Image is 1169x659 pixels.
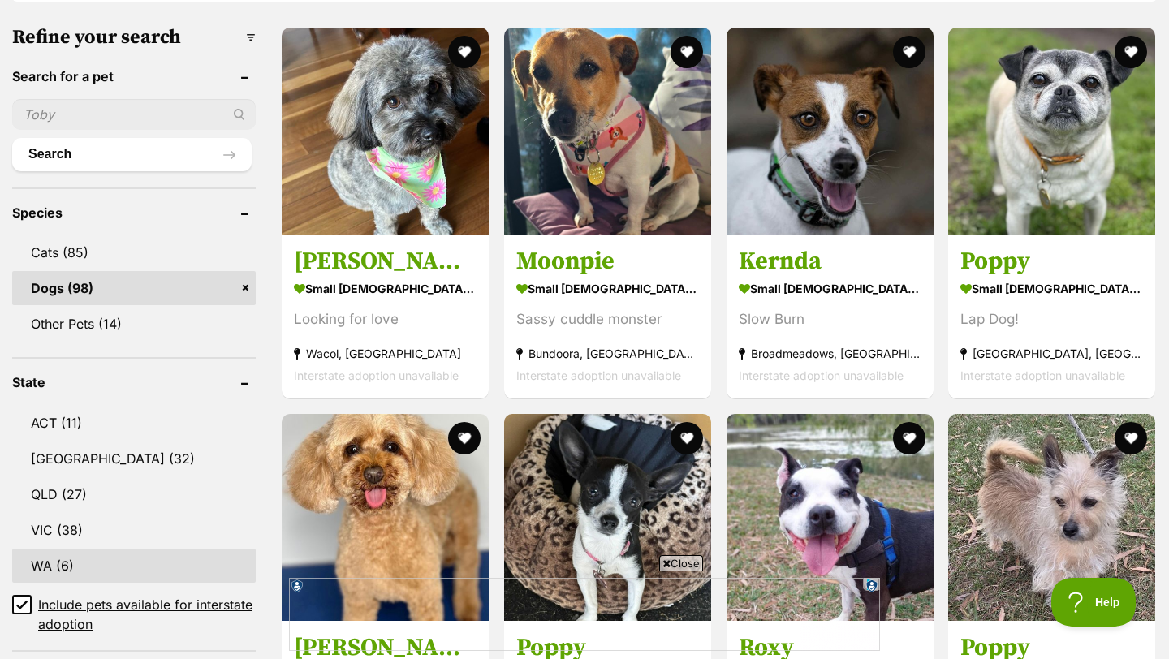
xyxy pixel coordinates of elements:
[448,36,481,68] button: favourite
[960,277,1143,300] strong: small [DEMOGRAPHIC_DATA] Dog
[282,234,489,398] a: [PERSON_NAME] small [DEMOGRAPHIC_DATA] Dog Looking for love Wacol, [GEOGRAPHIC_DATA] Interstate a...
[12,375,256,390] header: State
[12,477,256,511] a: QLD (27)
[12,138,252,170] button: Search
[12,307,256,341] a: Other Pets (14)
[12,26,256,49] h3: Refine your search
[12,513,256,547] a: VIC (38)
[38,595,256,634] span: Include pets available for interstate adoption
[12,549,256,583] a: WA (6)
[294,277,477,300] strong: small [DEMOGRAPHIC_DATA] Dog
[12,69,256,84] header: Search for a pet
[282,28,489,235] img: Tillie - Shih Tzu x Poodle Miniature Dog
[960,368,1125,382] span: Interstate adoption unavailable
[504,234,711,398] a: Moonpie small [DEMOGRAPHIC_DATA] Dog Sassy cuddle monster Bundoora, [GEOGRAPHIC_DATA] Interstate ...
[1051,578,1137,627] iframe: Help Scout Beacon - Open
[948,28,1155,235] img: Poppy - Pug Dog
[727,234,934,398] a: Kernda small [DEMOGRAPHIC_DATA] Dog Slow Burn Broadmeadows, [GEOGRAPHIC_DATA] Interstate adoption...
[1115,422,1147,454] button: favourite
[504,414,711,621] img: Poppy - Chihuahua Dog
[892,422,925,454] button: favourite
[12,235,256,269] a: Cats (85)
[960,342,1143,364] strong: [GEOGRAPHIC_DATA], [GEOGRAPHIC_DATA]
[516,246,699,277] h3: Moonpie
[671,36,703,68] button: favourite
[294,342,477,364] strong: Wacol, [GEOGRAPHIC_DATA]
[960,308,1143,330] div: Lap Dog!
[739,308,921,330] div: Slow Burn
[960,246,1143,277] h3: Poppy
[516,308,699,330] div: Sassy cuddle monster
[12,595,256,634] a: Include pets available for interstate adoption
[516,342,699,364] strong: Bundoora, [GEOGRAPHIC_DATA]
[12,271,256,305] a: Dogs (98)
[671,422,703,454] button: favourite
[727,28,934,235] img: Kernda - Jack Russell Terrier Dog
[294,308,477,330] div: Looking for love
[12,99,256,130] input: Toby
[1115,36,1147,68] button: favourite
[12,406,256,440] a: ACT (11)
[448,422,481,454] button: favourite
[282,414,489,621] img: Mitzi - Poodle (Toy) Dog
[516,277,699,300] strong: small [DEMOGRAPHIC_DATA] Dog
[12,205,256,220] header: Species
[504,28,711,235] img: Moonpie - Jack Russell Terrier Dog
[727,414,934,621] img: Roxy - English Staffordshire Bull Terrier Dog
[948,414,1155,621] img: Poppy - Australian Silky Terrier x Wirehaired Jack Russell Terrier Dog
[12,441,256,476] a: [GEOGRAPHIC_DATA] (32)
[948,234,1155,398] a: Poppy small [DEMOGRAPHIC_DATA] Dog Lap Dog! [GEOGRAPHIC_DATA], [GEOGRAPHIC_DATA] Interstate adopt...
[294,368,459,382] span: Interstate adoption unavailable
[659,555,703,571] span: Close
[739,277,921,300] strong: small [DEMOGRAPHIC_DATA] Dog
[739,246,921,277] h3: Kernda
[294,246,477,277] h3: [PERSON_NAME]
[516,368,681,382] span: Interstate adoption unavailable
[739,368,904,382] span: Interstate adoption unavailable
[739,342,921,364] strong: Broadmeadows, [GEOGRAPHIC_DATA]
[892,36,925,68] button: favourite
[289,578,880,651] iframe: Advertisement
